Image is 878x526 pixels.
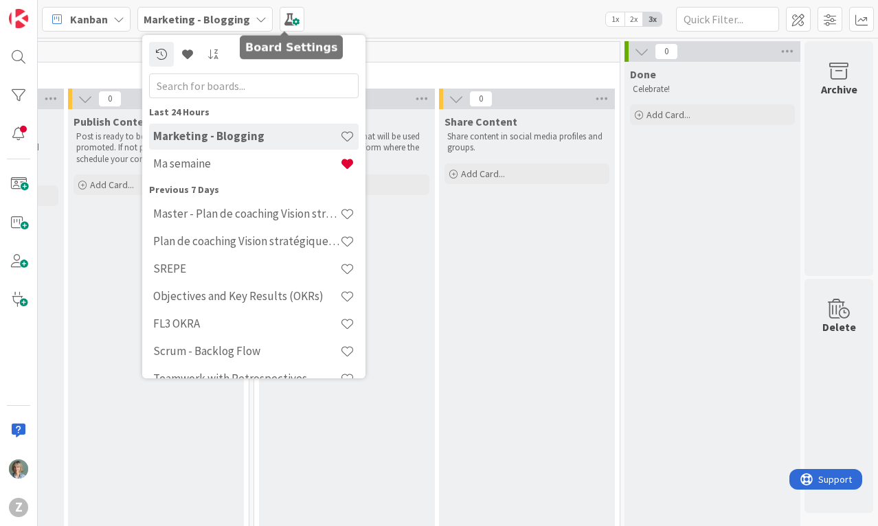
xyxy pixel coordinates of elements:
span: Support [29,2,63,19]
div: Delete [822,319,856,335]
p: Share content in social media profiles and groups. [447,131,607,154]
span: 0 [98,91,122,107]
span: Done [630,67,656,81]
h4: SREPE [153,262,340,275]
p: Post is ready to be published and promoted. If not posting immediately, schedule your content for... [76,131,236,165]
div: Z [9,498,28,517]
b: Marketing - Blogging [144,12,250,26]
span: Add Card... [90,179,134,191]
input: Quick Filter... [676,7,779,32]
h4: Scrum - Backlog Flow [153,344,340,358]
span: Add Card... [461,168,505,180]
h5: Board Settings [245,41,337,54]
span: Kanban [70,11,108,27]
span: 1x [606,12,624,26]
span: 0 [469,91,493,107]
p: Celebrate! [633,84,792,95]
img: ZL [9,459,28,479]
h4: Marketing - Blogging [153,129,340,143]
span: 0 [655,43,678,60]
h4: Plan de coaching Vision stratégique (OKR) [153,234,340,248]
h4: Teamwork with Retrospectives [153,371,340,385]
span: Add Card... [646,108,690,121]
span: Promote [261,66,603,80]
h4: Master - Plan de coaching Vision stratégique (OKR) [153,207,340,220]
span: 2x [624,12,643,26]
span: 3x [643,12,662,26]
div: Archive [821,81,857,98]
img: Visit kanbanzone.com [9,9,28,28]
h4: FL3 OKRA [153,317,340,330]
input: Search for boards... [149,73,359,98]
h4: Ma semaine [153,157,340,170]
span: Share Content [444,115,517,128]
div: Previous 7 Days [149,183,359,197]
div: Last 24 Hours [149,105,359,119]
span: Publish Content [74,115,155,128]
h4: Objectives and Key Results (OKRs) [153,289,340,303]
